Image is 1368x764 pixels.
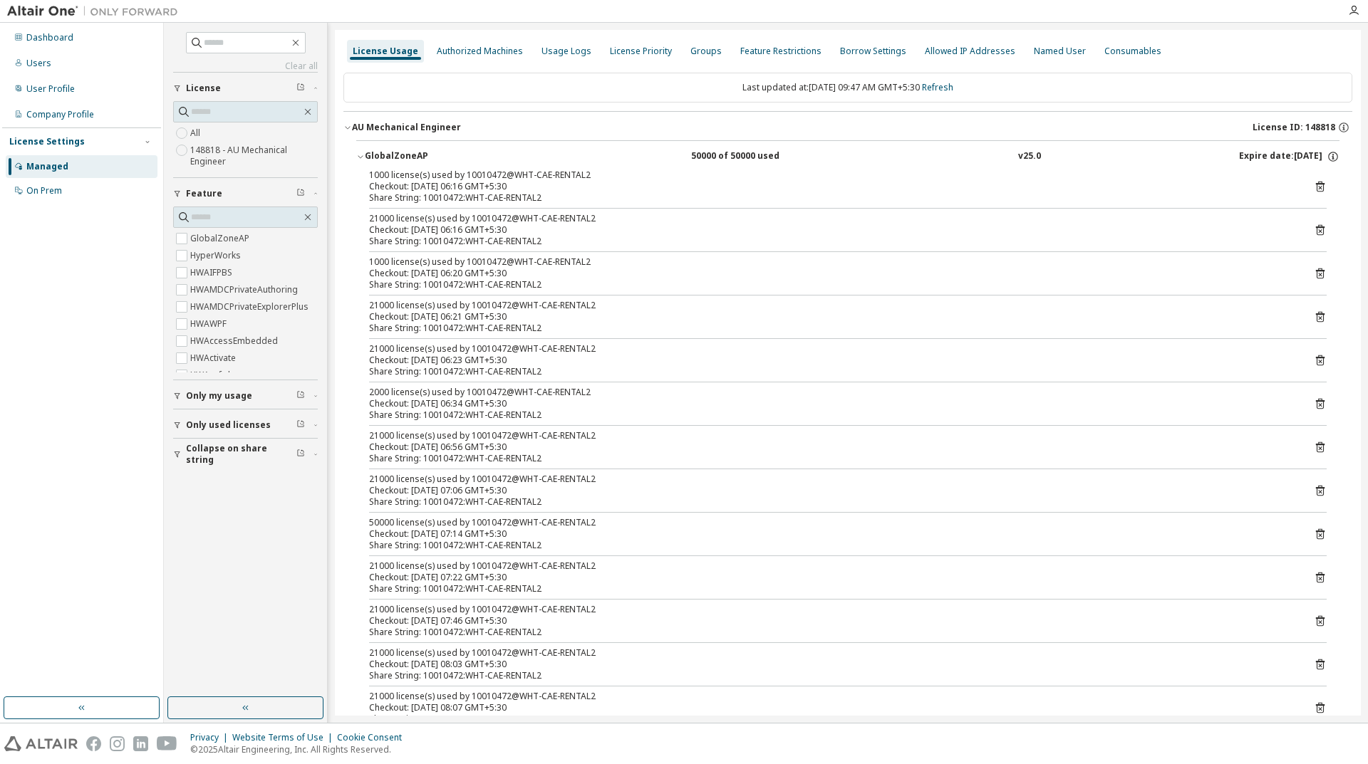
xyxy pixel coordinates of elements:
[190,281,301,298] label: HWAMDCPrivateAuthoring
[26,58,51,69] div: Users
[369,279,1292,291] div: Share String: 10010472:WHT-CAE-RENTAL2
[922,81,953,93] a: Refresh
[190,367,236,384] label: HWAcufwh
[365,150,493,163] div: GlobalZoneAP
[190,732,232,743] div: Privacy
[369,473,1292,485] div: 21000 license(s) used by 10010472@WHT-CAE-RENTAL2
[1253,122,1335,133] span: License ID: 148818
[190,125,203,142] label: All
[190,315,229,333] label: HWAWPF
[369,256,1292,268] div: 1000 license(s) used by 10010472@WHT-CAE-RENTAL2
[369,540,1292,551] div: Share String: 10010472:WHT-CAE-RENTAL2
[173,409,318,441] button: Only used licenses
[369,496,1292,508] div: Share String: 10010472:WHT-CAE-RENTAL2
[356,141,1339,172] button: GlobalZoneAP50000 of 50000 usedv25.0Expire date:[DATE]
[186,443,296,466] span: Collapse on share string
[369,355,1292,366] div: Checkout: [DATE] 06:23 GMT+5:30
[190,142,318,170] label: 148818 - AU Mechanical Engineer
[369,670,1292,681] div: Share String: 10010472:WHT-CAE-RENTAL2
[296,83,305,94] span: Clear filter
[369,213,1292,224] div: 21000 license(s) used by 10010472@WHT-CAE-RENTAL2
[173,439,318,470] button: Collapse on share string
[369,583,1292,595] div: Share String: 10010472:WHT-CAE-RENTAL2
[26,161,68,172] div: Managed
[369,300,1292,311] div: 21000 license(s) used by 10010472@WHT-CAE-RENTAL2
[343,112,1352,143] button: AU Mechanical EngineerLicense ID: 148818
[840,46,906,57] div: Borrow Settings
[369,224,1292,236] div: Checkout: [DATE] 06:16 GMT+5:30
[925,46,1015,57] div: Allowed IP Addresses
[110,736,125,751] img: instagram.svg
[541,46,591,57] div: Usage Logs
[369,343,1292,355] div: 21000 license(s) used by 10010472@WHT-CAE-RENTAL2
[190,264,235,281] label: HWAIFPBS
[7,4,185,19] img: Altair One
[296,449,305,460] span: Clear filter
[369,691,1292,702] div: 21000 license(s) used by 10010472@WHT-CAE-RENTAL2
[173,380,318,412] button: Only my usage
[369,409,1292,421] div: Share String: 10010472:WHT-CAE-RENTAL2
[173,178,318,209] button: Feature
[369,441,1292,453] div: Checkout: [DATE] 06:56 GMT+5:30
[232,732,337,743] div: Website Terms of Use
[437,46,523,57] div: Authorized Machines
[296,188,305,199] span: Clear filter
[1034,46,1086,57] div: Named User
[1018,150,1041,163] div: v25.0
[190,230,252,247] label: GlobalZoneAP
[186,419,271,431] span: Only used licenses
[190,743,410,755] p: © 2025 Altair Engineering, Inc. All Rights Reserved.
[343,73,1352,103] div: Last updated at: [DATE] 09:47 AM GMT+5:30
[369,268,1292,279] div: Checkout: [DATE] 06:20 GMT+5:30
[157,736,177,751] img: youtube.svg
[691,150,819,163] div: 50000 of 50000 used
[369,366,1292,377] div: Share String: 10010472:WHT-CAE-RENTAL2
[369,713,1292,725] div: Share String: 10010472:WHT-CAE-RENTAL2
[369,236,1292,247] div: Share String: 10010472:WHT-CAE-RENTAL2
[173,61,318,72] a: Clear all
[369,192,1292,204] div: Share String: 10010472:WHT-CAE-RENTAL2
[369,627,1292,638] div: Share String: 10010472:WHT-CAE-RENTAL2
[369,528,1292,540] div: Checkout: [DATE] 07:14 GMT+5:30
[369,702,1292,713] div: Checkout: [DATE] 08:07 GMT+5:30
[1104,46,1161,57] div: Consumables
[26,83,75,95] div: User Profile
[296,390,305,402] span: Clear filter
[369,311,1292,323] div: Checkout: [DATE] 06:21 GMT+5:30
[369,387,1292,398] div: 2000 license(s) used by 10010472@WHT-CAE-RENTAL2
[369,181,1292,192] div: Checkout: [DATE] 06:16 GMT+5:30
[369,560,1292,572] div: 21000 license(s) used by 10010472@WHT-CAE-RENTAL2
[296,419,305,431] span: Clear filter
[369,453,1292,464] div: Share String: 10010472:WHT-CAE-RENTAL2
[186,188,222,199] span: Feature
[9,136,85,147] div: License Settings
[4,736,78,751] img: altair_logo.svg
[26,32,73,43] div: Dashboard
[86,736,101,751] img: facebook.svg
[190,247,244,264] label: HyperWorks
[369,430,1292,441] div: 21000 license(s) used by 10010472@WHT-CAE-RENTAL2
[190,333,281,350] label: HWAccessEmbedded
[353,46,418,57] div: License Usage
[369,398,1292,409] div: Checkout: [DATE] 06:34 GMT+5:30
[690,46,722,57] div: Groups
[369,572,1292,583] div: Checkout: [DATE] 07:22 GMT+5:30
[1239,150,1339,163] div: Expire date: [DATE]
[352,122,461,133] div: AU Mechanical Engineer
[190,298,311,315] label: HWAMDCPrivateExplorerPlus
[186,83,221,94] span: License
[369,517,1292,528] div: 50000 license(s) used by 10010472@WHT-CAE-RENTAL2
[186,390,252,402] span: Only my usage
[369,485,1292,496] div: Checkout: [DATE] 07:06 GMT+5:30
[173,73,318,104] button: License
[190,350,239,367] label: HWActivate
[369,323,1292,334] div: Share String: 10010472:WHT-CAE-RENTAL2
[337,732,410,743] div: Cookie Consent
[133,736,148,751] img: linkedin.svg
[26,109,94,120] div: Company Profile
[610,46,672,57] div: License Priority
[26,185,62,197] div: On Prem
[740,46,822,57] div: Feature Restrictions
[369,647,1292,659] div: 21000 license(s) used by 10010472@WHT-CAE-RENTAL2
[369,169,1292,181] div: 1000 license(s) used by 10010472@WHT-CAE-RENTAL2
